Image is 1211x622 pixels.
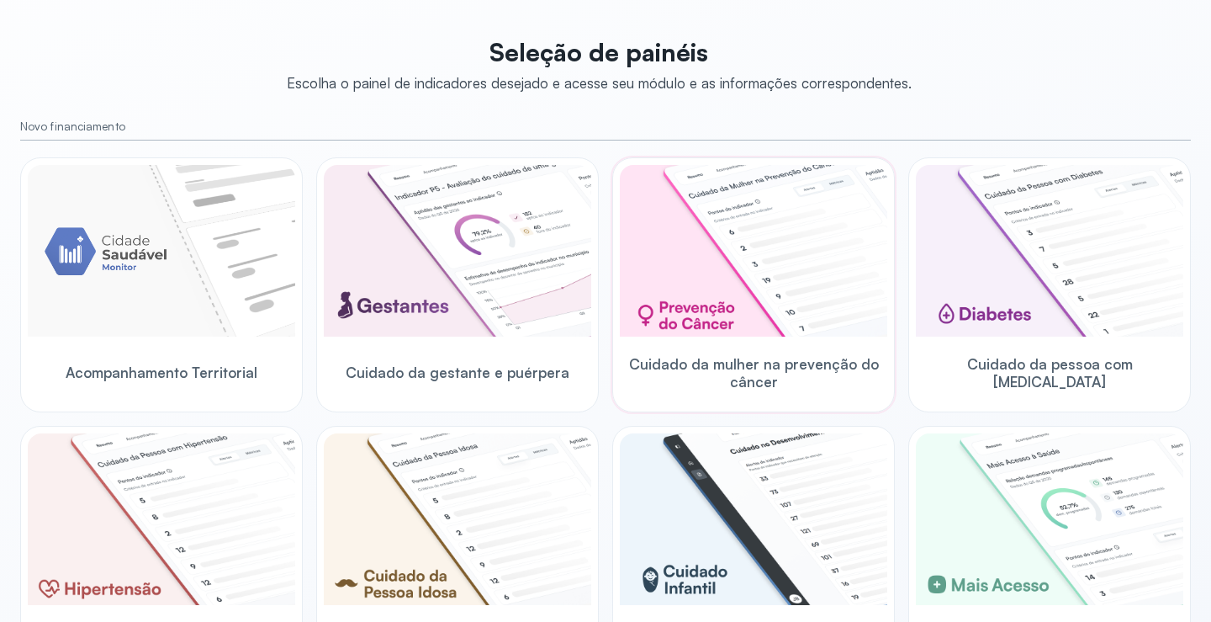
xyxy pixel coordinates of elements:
[620,355,887,391] span: Cuidado da mulher na prevenção do câncer
[20,120,1191,134] small: Novo financiamento
[620,433,887,605] img: child-development.png
[28,165,295,337] img: placeholder-module-ilustration.png
[287,37,912,67] p: Seleção de painéis
[620,165,887,337] img: woman-cancer-prevention-care.png
[324,165,591,337] img: pregnants.png
[324,433,591,605] img: elderly.png
[287,74,912,92] div: Escolha o painel de indicadores desejado e acesse seu módulo e as informações correspondentes.
[28,433,295,605] img: hypertension.png
[916,165,1183,337] img: diabetics.png
[66,364,257,381] span: Acompanhamento Territorial
[916,355,1183,391] span: Cuidado da pessoa com [MEDICAL_DATA]
[916,433,1183,605] img: healthcare-greater-access.png
[346,364,569,381] span: Cuidado da gestante e puérpera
